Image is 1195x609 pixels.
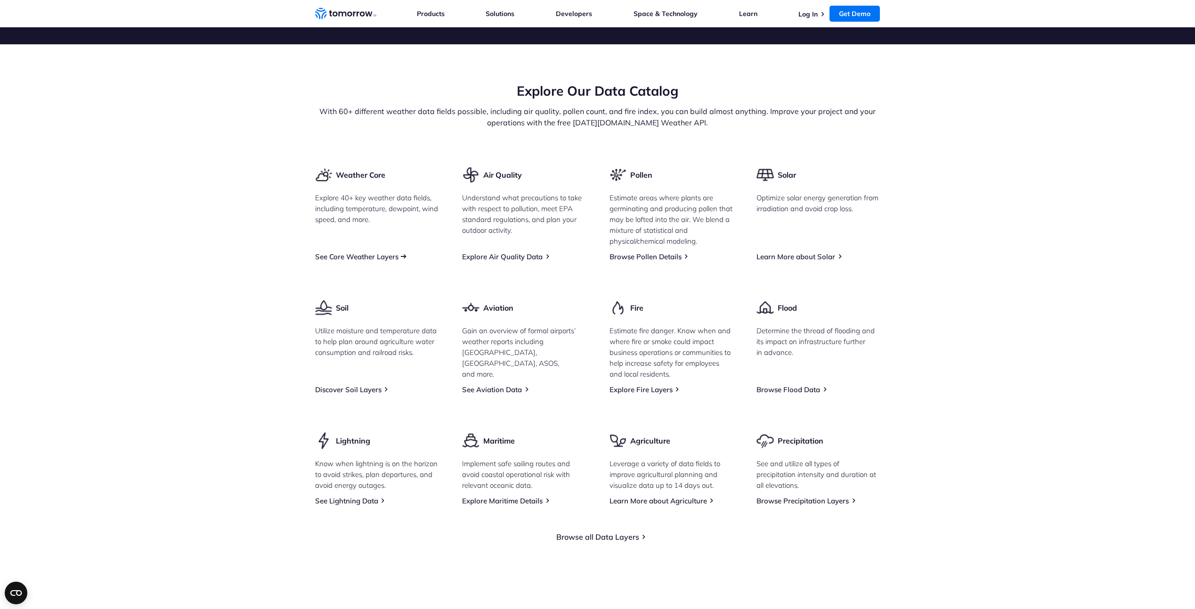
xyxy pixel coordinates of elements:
[778,303,797,313] h3: Flood
[756,496,849,505] a: Browse Precipitation Layers
[462,252,543,261] a: Explore Air Quality Data
[610,252,682,261] a: Browse Pollen Details
[315,458,439,491] p: Know when lightning is on the horizon to avoid strikes, plan departures, and avoid energy outages.
[336,303,349,313] h3: Soil
[336,170,385,180] h3: Weather Core
[315,252,398,261] a: See Core Weather Layers
[556,532,639,542] a: Browse all Data Layers
[778,170,796,180] h3: Solar
[739,9,757,18] a: Learn
[630,436,670,446] h3: Agriculture
[556,9,592,18] a: Developers
[756,458,880,491] p: See and utilize all types of precipitation intensity and duration at all elevations.
[462,192,586,236] p: Understand what precautions to take with respect to pollution, meet EPA standard regulations, and...
[630,170,652,180] h3: Pollen
[462,385,522,394] a: See Aviation Data
[315,7,376,21] a: Home link
[756,325,880,358] p: Determine the thread of flooding and its impact on infrastructure further in advance.
[462,496,543,505] a: Explore Maritime Details
[610,496,707,505] a: Learn More about Agriculture
[610,385,673,394] a: Explore Fire Layers
[610,192,733,247] p: Estimate areas where plants are germinating and producing pollen that may be lofted into the air....
[483,170,522,180] h3: Air Quality
[610,325,733,379] p: Estimate fire danger. Know when and where fire or smoke could impact business operations or commu...
[483,436,515,446] h3: Maritime
[5,582,27,604] button: Open CMP widget
[778,436,823,446] h3: Precipitation
[798,10,818,18] a: Log In
[462,325,586,379] p: Gain an overview of formal airports’ weather reports including [GEOGRAPHIC_DATA], [GEOGRAPHIC_DAT...
[756,252,835,261] a: Learn More about Solar
[462,458,586,491] p: Implement safe sailing routes and avoid coastal operational risk with relevant oceanic data.
[315,192,439,225] p: Explore 40+ key weather data fields, including temperature, dewpoint, wind speed, and more.
[483,303,513,313] h3: Aviation
[486,9,514,18] a: Solutions
[336,436,370,446] h3: Lightning
[315,106,880,128] p: With 60+ different weather data fields possible, including air quality, pollen count, and fire in...
[315,82,880,100] h2: Explore Our Data Catalog
[315,385,382,394] a: Discover Soil Layers
[634,9,698,18] a: Space & Technology
[829,6,880,22] a: Get Demo
[315,325,439,358] p: Utilize moisture and temperature data to help plan around agriculture water consumption and railr...
[756,192,880,214] p: Optimize solar energy generation from irradiation and avoid crop loss.
[756,385,820,394] a: Browse Flood Data
[315,496,378,505] a: See Lightning Data
[417,9,445,18] a: Products
[630,303,643,313] h3: Fire
[610,458,733,491] p: Leverage a variety of data fields to improve agricultural planning and visualize data up to 14 da...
